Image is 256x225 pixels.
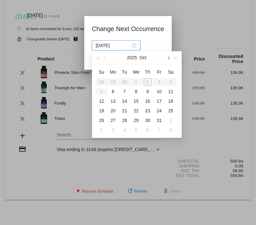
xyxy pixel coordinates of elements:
[107,96,119,106] td: 10/13/2025
[132,126,140,134] div: 5
[167,107,175,115] div: 25
[142,67,153,77] th: Thu
[155,97,163,105] div: 17
[96,116,107,125] td: 10/26/2025
[107,106,119,116] td: 10/20/2025
[98,126,105,134] div: 2
[109,107,117,115] div: 20
[139,51,146,64] button: Oct
[155,107,163,115] div: 24
[165,116,177,125] td: 11/1/2025
[107,125,119,135] td: 11/3/2025
[132,107,140,115] div: 22
[165,87,177,96] td: 10/11/2025
[121,88,128,95] div: 7
[167,117,175,124] div: 1
[109,126,117,134] div: 3
[107,67,119,77] th: Mon
[127,51,137,64] button: 2025
[144,88,152,95] div: 9
[165,125,177,135] td: 11/8/2025
[96,125,107,135] td: 11/2/2025
[121,107,128,115] div: 21
[144,117,152,124] div: 30
[153,125,165,135] td: 11/7/2025
[165,96,177,106] td: 10/18/2025
[121,126,128,134] div: 4
[130,96,142,106] td: 10/15/2025
[144,126,152,134] div: 6
[121,97,128,105] div: 14
[153,67,165,77] th: Fri
[144,97,152,105] div: 16
[107,116,119,125] td: 10/27/2025
[109,88,117,95] div: 6
[132,117,140,124] div: 29
[167,88,175,95] div: 11
[155,126,163,134] div: 7
[96,42,131,49] input: Select date
[96,106,107,116] td: 10/19/2025
[130,106,142,116] td: 10/22/2025
[142,116,153,125] td: 10/30/2025
[130,87,142,96] td: 10/8/2025
[98,107,105,115] div: 19
[155,117,163,124] div: 31
[119,116,130,125] td: 10/28/2025
[153,116,165,125] td: 10/31/2025
[98,97,105,105] div: 12
[144,107,152,115] div: 23
[121,117,128,124] div: 28
[119,67,130,77] th: Tue
[167,97,175,105] div: 18
[165,106,177,116] td: 10/25/2025
[155,88,163,95] div: 10
[109,117,117,124] div: 27
[130,67,142,77] th: Wed
[165,51,172,64] button: Next month (PageDown)
[132,97,140,105] div: 15
[102,51,109,64] button: Previous month (PageUp)
[142,106,153,116] td: 10/23/2025
[172,51,179,64] button: Next year (Control + right)
[96,96,107,106] td: 10/12/2025
[119,87,130,96] td: 10/7/2025
[142,96,153,106] td: 10/16/2025
[119,106,130,116] td: 10/21/2025
[142,87,153,96] td: 10/9/2025
[153,96,165,106] td: 10/17/2025
[165,67,177,77] th: Sat
[142,125,153,135] td: 11/6/2025
[95,51,102,64] button: Last year (Control + left)
[119,96,130,106] td: 10/14/2025
[98,117,105,124] div: 26
[107,87,119,96] td: 10/6/2025
[119,125,130,135] td: 11/4/2025
[153,87,165,96] td: 10/10/2025
[130,125,142,135] td: 11/5/2025
[109,97,117,105] div: 13
[167,126,175,134] div: 8
[130,116,142,125] td: 10/29/2025
[132,88,140,95] div: 8
[153,106,165,116] td: 10/24/2025
[96,67,107,77] th: Sun
[92,24,164,34] h1: Change Next Occurrence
